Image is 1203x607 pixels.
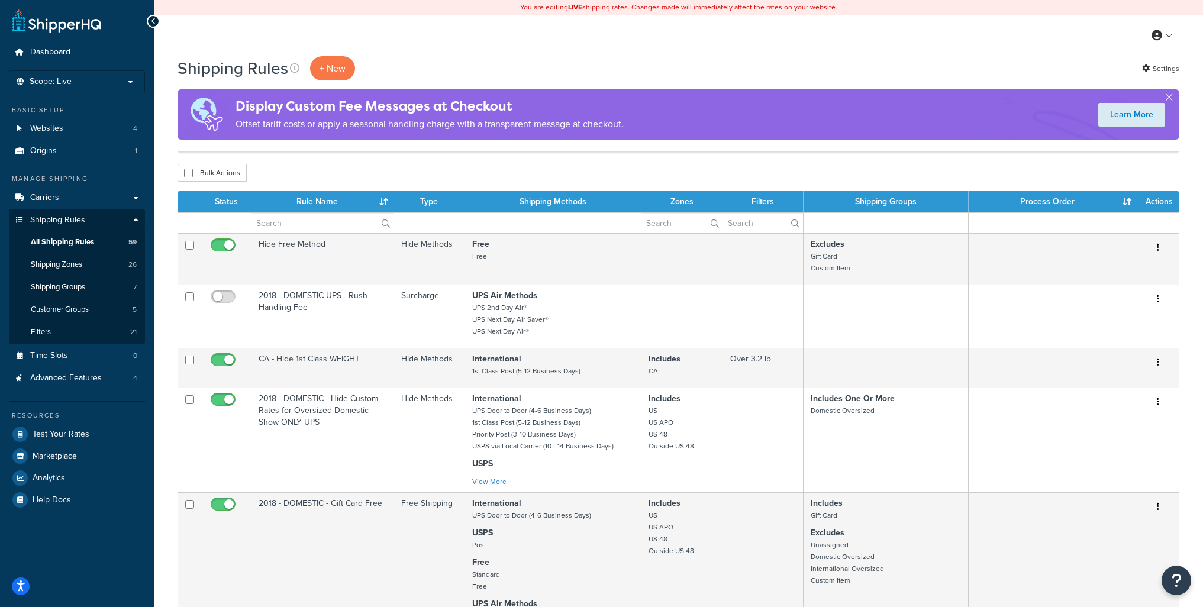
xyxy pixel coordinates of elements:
button: Bulk Actions [178,164,247,182]
li: Marketplace [9,445,145,467]
span: 4 [133,373,137,383]
span: 26 [128,260,137,270]
li: Shipping Groups [9,276,145,298]
a: View More [472,476,507,487]
span: Shipping Rules [30,215,85,225]
li: All Shipping Rules [9,231,145,253]
a: Carriers [9,187,145,209]
span: 59 [128,237,137,247]
a: Analytics [9,467,145,489]
th: Filters [723,191,804,212]
th: Rule Name : activate to sort column ascending [251,191,394,212]
a: Dashboard [9,41,145,63]
a: Time Slots 0 [9,345,145,367]
a: Advanced Features 4 [9,367,145,389]
a: Shipping Rules [9,209,145,231]
small: Post [472,540,486,550]
small: UPS Door to Door (4-6 Business Days) [472,510,591,521]
a: Filters 21 [9,321,145,343]
p: Offset tariff costs or apply a seasonal handling charge with a transparent message at checkout. [236,116,624,133]
li: Origins [9,140,145,162]
a: Help Docs [9,489,145,511]
a: Shipping Zones 26 [9,254,145,276]
span: Analytics [33,473,65,483]
span: Scope: Live [30,77,72,87]
td: Hide Free Method [251,233,394,285]
small: Gift Card Custom Item [811,251,850,273]
span: 0 [133,351,137,361]
td: 2018 - DOMESTIC UPS - Rush - Handling Fee [251,285,394,348]
li: Customer Groups [9,299,145,321]
li: Shipping Rules [9,209,145,344]
strong: International [472,497,521,509]
div: Resources [9,411,145,421]
td: Hide Methods [394,233,465,285]
button: Open Resource Center [1162,566,1191,595]
strong: Includes One Or More [811,392,895,405]
strong: USPS [472,457,493,470]
small: 1st Class Post (5-12 Business Days) [472,366,580,376]
a: All Shipping Rules 59 [9,231,145,253]
small: US US APO US 48 Outside US 48 [649,510,694,556]
th: Shipping Methods [465,191,642,212]
small: UPS Door to Door (4-6 Business Days) 1st Class Post (5-12 Business Days) Priority Post (3-10 Busi... [472,405,614,451]
td: Hide Methods [394,388,465,492]
span: 21 [130,327,137,337]
p: + New [310,56,355,80]
span: Dashboard [30,47,70,57]
span: 1 [135,146,137,156]
th: Process Order : activate to sort column ascending [969,191,1137,212]
strong: International [472,392,521,405]
th: Shipping Groups [804,191,969,212]
a: ShipperHQ Home [12,9,101,33]
strong: Includes [649,392,680,405]
small: US US APO US 48 Outside US 48 [649,405,694,451]
span: Customer Groups [31,305,89,315]
strong: Excludes [811,527,844,539]
li: Shipping Zones [9,254,145,276]
strong: UPS Air Methods [472,289,537,302]
small: Standard Free [472,569,500,592]
a: Shipping Groups 7 [9,276,145,298]
small: Free [472,251,487,261]
td: Surcharge [394,285,465,348]
td: Over 3.2 lb [723,348,804,388]
strong: Free [472,238,489,250]
span: 4 [133,124,137,134]
strong: Includes [649,497,680,509]
small: UPS 2nd Day Air® UPS Next Day Air Saver® UPS Next Day Air® [472,302,549,337]
input: Search [251,213,394,233]
div: Basic Setup [9,105,145,115]
b: LIVE [568,2,582,12]
span: Marketplace [33,451,77,461]
li: Time Slots [9,345,145,367]
strong: Free [472,556,489,569]
strong: Includes [811,497,843,509]
a: Learn More [1098,103,1165,127]
a: Origins 1 [9,140,145,162]
span: 7 [133,282,137,292]
th: Type [394,191,465,212]
strong: Includes [649,353,680,365]
input: Search [641,213,722,233]
a: Settings [1142,60,1179,77]
span: Test Your Rates [33,430,89,440]
div: Manage Shipping [9,174,145,184]
td: CA - Hide 1st Class WEIGHT [251,348,394,388]
th: Status [201,191,251,212]
h4: Display Custom Fee Messages at Checkout [236,96,624,116]
a: Test Your Rates [9,424,145,445]
small: Gift Card [811,510,837,521]
span: Help Docs [33,495,71,505]
th: Zones [641,191,723,212]
span: Time Slots [30,351,68,361]
td: 2018 - DOMESTIC - Hide Custom Rates for Oversized Domestic - Show ONLY UPS [251,388,394,492]
h1: Shipping Rules [178,57,288,80]
span: Shipping Zones [31,260,82,270]
input: Search [723,213,803,233]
